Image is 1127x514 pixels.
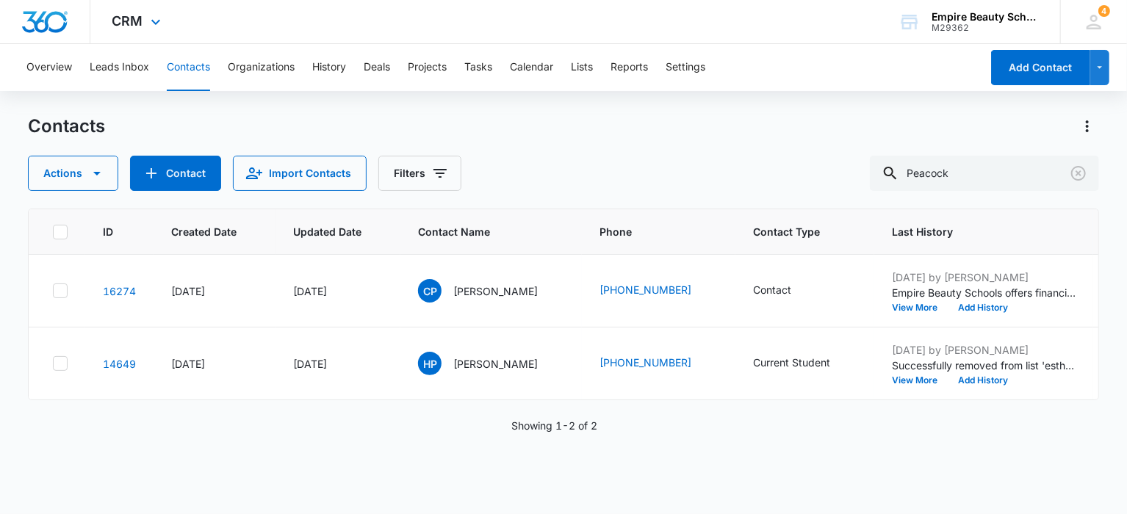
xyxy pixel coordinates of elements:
div: [DATE] [293,283,383,299]
button: Add History [948,303,1018,312]
span: CP [418,279,442,303]
button: Calendar [510,44,553,91]
span: CRM [112,13,143,29]
p: [DATE] by [PERSON_NAME] [892,269,1076,285]
button: View More [892,376,948,385]
span: Last History [892,224,1054,239]
button: Tasks [464,44,492,91]
div: Phone - 16035437300 - Select to Edit Field [599,282,718,300]
div: Contact Name - Hailey Peacock - Select to Edit Field [418,352,564,375]
button: Projects [408,44,447,91]
div: [DATE] [171,356,258,372]
span: HP [418,352,442,375]
button: Contacts [167,44,210,91]
button: Lists [571,44,593,91]
span: ID [103,224,115,239]
div: Current Student [753,355,830,370]
div: [DATE] [171,283,258,299]
p: Empire Beauty Schools offers financial assistance opportunities, flexible scheduling for most pro... [892,285,1076,300]
button: History [312,44,346,91]
div: Contact [753,282,791,297]
button: Organizations [228,44,295,91]
h1: Contacts [28,115,105,137]
button: View More [892,303,948,312]
span: Contact Type [753,224,835,239]
div: notifications count [1098,5,1110,17]
p: [PERSON_NAME] [453,283,538,299]
p: Successfully removed from list 'esthetics hooksett'. [892,358,1076,373]
div: account name [932,11,1039,23]
span: Updated Date [293,224,361,239]
button: Settings [666,44,705,91]
button: Actions [1076,115,1099,138]
button: Add Contact [991,50,1090,85]
button: Filters [378,156,461,191]
div: Contact Type - Current Student - Select to Edit Field [753,355,857,372]
p: Showing 1-2 of 2 [511,418,597,433]
button: Import Contacts [233,156,367,191]
div: Phone - (603) 393-1650 - Select to Edit Field [599,355,718,372]
button: Add Contact [130,156,221,191]
div: account id [932,23,1039,33]
button: Clear [1067,162,1090,185]
input: Search Contacts [870,156,1099,191]
div: [DATE] [293,356,383,372]
button: Overview [26,44,72,91]
button: Actions [28,156,118,191]
span: 4 [1098,5,1110,17]
a: [PHONE_NUMBER] [599,282,691,297]
button: Reports [611,44,648,91]
span: Phone [599,224,696,239]
span: Contact Name [418,224,543,239]
p: [PERSON_NAME] [453,356,538,372]
span: Created Date [171,224,237,239]
button: Deals [364,44,390,91]
a: Navigate to contact details page for Crystal Peacock [103,285,136,297]
button: Leads Inbox [90,44,149,91]
a: Navigate to contact details page for Hailey Peacock [103,358,136,370]
div: Contact Name - Crystal Peacock - Select to Edit Field [418,279,564,303]
a: [PHONE_NUMBER] [599,355,691,370]
button: Add History [948,376,1018,385]
div: Contact Type - Contact - Select to Edit Field [753,282,818,300]
p: [DATE] by [PERSON_NAME] [892,342,1076,358]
